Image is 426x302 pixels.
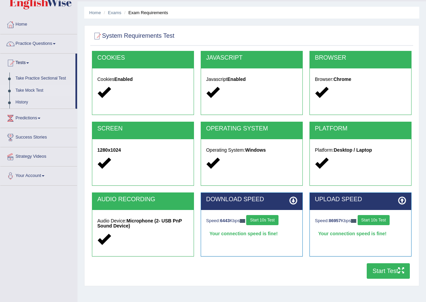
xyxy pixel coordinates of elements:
strong: Microphone (2- USB PnP Sound Device) [97,218,182,229]
h2: SCREEN [97,125,189,132]
a: Home [0,15,77,32]
strong: Chrome [333,77,351,82]
button: Start 10s Test [246,215,278,225]
img: ajax-loader-fb-connection.gif [351,219,356,223]
img: ajax-loader-fb-connection.gif [240,219,245,223]
h2: System Requirements Test [92,31,174,41]
button: Start 10s Test [358,215,390,225]
a: Strategy Videos [0,147,77,164]
div: Your connection speed is fine! [206,229,297,239]
h2: JAVASCRIPT [206,55,297,61]
strong: Windows [245,147,266,153]
strong: 86957 [329,218,341,223]
h2: BROWSER [315,55,406,61]
strong: Desktop / Laptop [334,147,372,153]
strong: Enabled [227,77,245,82]
a: History [12,96,75,109]
div: Your connection speed is fine! [315,229,406,239]
h5: Operating System: [206,148,297,153]
h2: PLATFORM [315,125,406,132]
a: Success Stories [0,128,77,145]
li: Exam Requirements [123,9,168,16]
div: Speed: Kbps [206,215,297,227]
a: Practice Questions [0,34,77,51]
strong: 6443 [220,218,230,223]
a: Take Practice Sectional Test [12,72,75,85]
a: Your Account [0,167,77,183]
h5: Browser: [315,77,406,82]
h2: AUDIO RECORDING [97,196,189,203]
h5: Audio Device: [97,218,189,229]
div: Speed: Kbps [315,215,406,227]
h2: DOWNLOAD SPEED [206,196,297,203]
h5: Cookies [97,77,189,82]
h2: COOKIES [97,55,189,61]
h5: Javascript [206,77,297,82]
h2: OPERATING SYSTEM [206,125,297,132]
strong: 1280x1024 [97,147,121,153]
a: Exams [108,10,122,15]
h2: UPLOAD SPEED [315,196,406,203]
h5: Platform: [315,148,406,153]
a: Predictions [0,109,77,126]
button: Start Test [367,263,410,279]
strong: Enabled [114,77,133,82]
a: Take Mock Test [12,85,75,97]
a: Home [89,10,101,15]
a: Tests [0,54,75,70]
